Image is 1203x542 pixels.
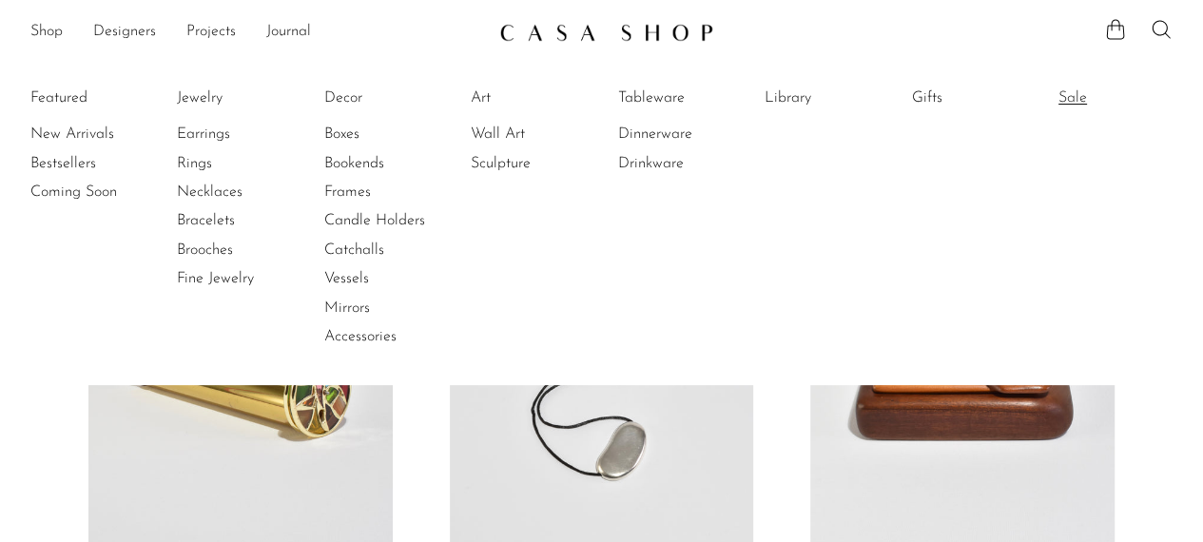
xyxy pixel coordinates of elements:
a: Gifts [911,87,1054,108]
a: Necklaces [177,182,320,203]
a: Vessels [324,268,467,289]
ul: Library [765,84,907,120]
a: Shop [30,20,63,45]
a: Earrings [177,124,320,145]
ul: Gifts [911,84,1054,120]
a: Rings [177,153,320,174]
a: Frames [324,182,467,203]
a: Jewelry [177,87,320,108]
a: Candle Holders [324,210,467,231]
a: Projects [186,20,236,45]
a: Designers [93,20,156,45]
ul: Sale [1058,84,1201,120]
a: Bracelets [177,210,320,231]
a: Journal [266,20,311,45]
a: Sculpture [471,153,613,174]
ul: Art [471,84,613,178]
a: Catchalls [324,240,467,261]
a: Bookends [324,153,467,174]
a: New Arrivals [30,124,173,145]
a: Brooches [177,240,320,261]
a: Decor [324,87,467,108]
a: Coming Soon [30,182,173,203]
ul: Jewelry [177,84,320,294]
nav: Desktop navigation [30,16,484,48]
a: Tableware [618,87,761,108]
ul: NEW HEADER MENU [30,16,484,48]
a: Fine Jewelry [177,268,320,289]
ul: Featured [30,120,173,206]
ul: Tableware [618,84,761,178]
a: Wall Art [471,124,613,145]
a: Drinkware [618,153,761,174]
ul: Decor [324,84,467,352]
a: Mirrors [324,298,467,319]
a: Accessories [324,326,467,347]
a: Sale [1058,87,1201,108]
a: Dinnerware [618,124,761,145]
a: Art [471,87,613,108]
a: Library [765,87,907,108]
a: Bestsellers [30,153,173,174]
a: Boxes [324,124,467,145]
